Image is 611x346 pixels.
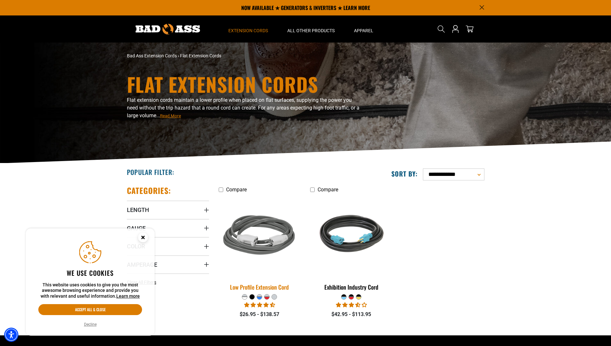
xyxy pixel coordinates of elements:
[318,187,338,193] span: Compare
[127,201,209,219] summary: Length
[127,53,362,59] nav: breadcrumbs
[38,282,142,299] p: This website uses cookies to give you the most awesome browsing experience and provide you with r...
[310,311,392,318] div: $42.95 - $113.95
[127,186,171,196] h2: Categories:
[464,25,475,33] a: cart
[310,196,392,294] a: black teal Exhibition Industry Cord
[160,113,181,118] span: Read More
[287,28,335,34] span: All Other Products
[391,169,418,178] label: Sort by:
[127,53,177,58] a: Bad Ass Extension Cords
[226,187,247,193] span: Compare
[82,321,99,328] button: Decline
[127,237,209,255] summary: Color
[127,225,146,232] span: Gauge
[127,97,359,119] span: Flat extension cords maintain a lower profile when placed on flat surfaces, supplying the power y...
[219,15,278,43] summary: Extension Cords
[278,15,344,43] summary: All Other Products
[180,53,221,58] span: Flat Extension Cords
[136,24,200,34] img: Bad Ass Extension Cords
[127,206,149,214] span: Length
[244,302,275,308] span: 4.50 stars
[127,74,362,94] h1: Flat Extension Cords
[38,304,142,315] button: Accept all & close
[26,228,155,336] aside: Cookie Consent
[38,269,142,277] h2: We use cookies
[219,311,301,318] div: $26.95 - $138.57
[215,195,305,277] img: grey & white
[450,15,461,43] a: Open this option
[436,24,446,34] summary: Search
[127,168,174,176] h2: Popular Filter:
[219,196,301,294] a: grey & white Low Profile Extension Cord
[219,284,301,290] div: Low Profile Extension Cord
[116,293,140,299] a: This website uses cookies to give you the most awesome browsing experience and provide you with r...
[354,28,373,34] span: Apparel
[311,199,392,273] img: black teal
[127,219,209,237] summary: Gauge
[344,15,383,43] summary: Apparel
[178,53,179,58] span: ›
[4,328,18,342] div: Accessibility Menu
[228,28,268,34] span: Extension Cords
[127,255,209,274] summary: Amperage
[310,284,392,290] div: Exhibition Industry Cord
[336,302,367,308] span: 3.67 stars
[131,228,155,248] button: Close this option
